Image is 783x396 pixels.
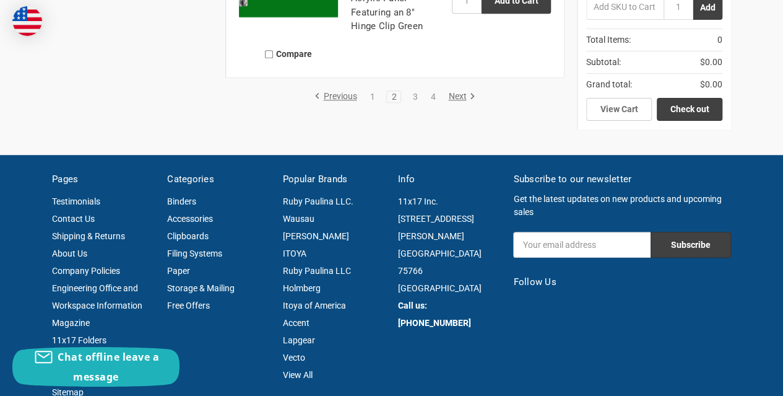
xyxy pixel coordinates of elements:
h5: Info [398,172,500,187]
address: 11x17 Inc. [STREET_ADDRESS][PERSON_NAME] [GEOGRAPHIC_DATA] 75766 [GEOGRAPHIC_DATA] [398,193,500,297]
a: Contact Us [52,214,95,224]
h5: Popular Brands [283,172,385,187]
a: Lapgear [283,335,315,345]
a: 2 [387,92,400,101]
a: Storage & Mailing [167,283,235,293]
span: Grand total: [586,78,632,91]
a: Next [444,91,475,102]
a: Shipping & Returns [52,231,125,241]
a: 3 [408,92,422,101]
a: Accent [283,318,309,328]
a: Itoya of America [283,301,346,310]
a: 11x17 Folders [52,335,106,345]
span: $0.00 [700,78,722,91]
span: $0.00 [700,56,722,69]
h5: Categories [167,172,269,187]
a: Call us: [PHONE_NUMBER] [398,301,471,328]
a: Free Offers [167,301,210,310]
a: ITOYA [283,249,306,258]
strong: Call us: [PHONE_NUMBER] [398,299,471,328]
a: Wausau [283,214,314,224]
h5: Follow Us [513,275,731,289]
a: Filing Systems [167,249,222,258]
span: 0 [717,33,722,46]
a: Engineering Office and Workspace Information Magazine [52,283,142,328]
span: Subtotal: [586,56,621,69]
button: Chat offline leave a message [12,347,180,387]
span: Total Items: [586,33,631,46]
a: Binders [167,196,196,206]
a: Vecto [283,353,305,363]
a: [PERSON_NAME] [283,231,349,241]
a: 1 [365,92,379,101]
a: 4 [426,92,439,101]
a: Check out [657,98,722,121]
img: duty and tax information for United States [12,6,42,36]
a: Accessories [167,214,213,224]
label: Compare [239,44,338,64]
p: Get the latest updates on new products and upcoming sales [513,193,731,219]
a: Testimonials [52,196,100,206]
a: About Us [52,249,87,258]
a: Previous [314,91,361,102]
a: Ruby Paulina LLC [283,266,351,276]
input: Your email address [513,232,651,258]
a: Ruby Paulina LLC. [283,196,353,206]
span: Chat offline leave a message [58,350,159,384]
a: View All [283,370,313,380]
a: View Cart [586,98,652,121]
a: Clipboards [167,231,209,241]
a: Holmberg [283,283,321,293]
input: Compare [265,50,273,58]
a: Paper [167,266,190,276]
h5: Pages [52,172,154,187]
a: Company Policies [52,266,120,276]
h5: Subscribe to our newsletter [513,172,731,187]
input: Subscribe [651,232,731,258]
